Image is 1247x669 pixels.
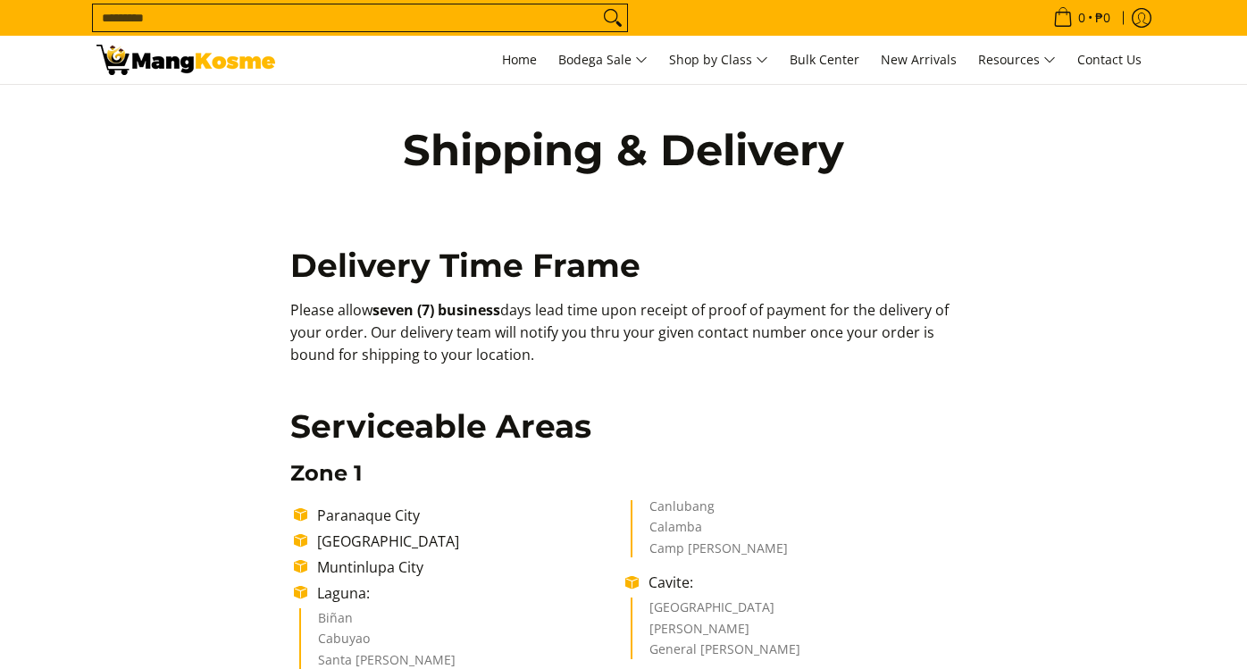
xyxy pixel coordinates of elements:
h2: Delivery Time Frame [290,246,958,286]
a: New Arrivals [872,36,966,84]
nav: Main Menu [293,36,1151,84]
li: Calamba [649,521,940,542]
h2: Serviceable Areas [290,406,958,447]
span: Bodega Sale [558,49,648,71]
span: • [1048,8,1116,28]
li: General [PERSON_NAME] [649,643,940,659]
li: [PERSON_NAME] [649,623,940,644]
img: Shipping &amp; Delivery Page l Mang Kosme: Home Appliances Warehouse Sale! [96,45,275,75]
span: Contact Us [1077,51,1142,68]
a: Bodega Sale [549,36,657,84]
li: [GEOGRAPHIC_DATA] [308,531,625,552]
span: Home [502,51,537,68]
li: [GEOGRAPHIC_DATA] [649,601,940,623]
li: Camp [PERSON_NAME] [649,542,940,558]
a: Contact Us [1068,36,1151,84]
h3: Zone 1 [290,460,958,487]
span: Paranaque City [317,506,420,525]
b: seven (7) business [372,300,500,320]
li: Laguna: [308,582,625,604]
li: Cavite: [640,572,957,593]
span: New Arrivals [881,51,957,68]
a: Bulk Center [781,36,868,84]
span: Resources [978,49,1056,71]
li: Biñan [318,612,608,633]
a: Resources [969,36,1065,84]
h1: Shipping & Delivery [364,123,883,177]
span: ₱0 [1092,12,1113,24]
span: Shop by Class [669,49,768,71]
li: Cabuyao [318,632,608,654]
p: Please allow days lead time upon receipt of proof of payment for the delivery of your order. Our ... [290,299,958,383]
span: 0 [1075,12,1088,24]
a: Home [493,36,546,84]
a: Shop by Class [660,36,777,84]
li: Canlubang [649,500,940,522]
span: Bulk Center [790,51,859,68]
li: Muntinlupa City [308,556,625,578]
button: Search [598,4,627,31]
